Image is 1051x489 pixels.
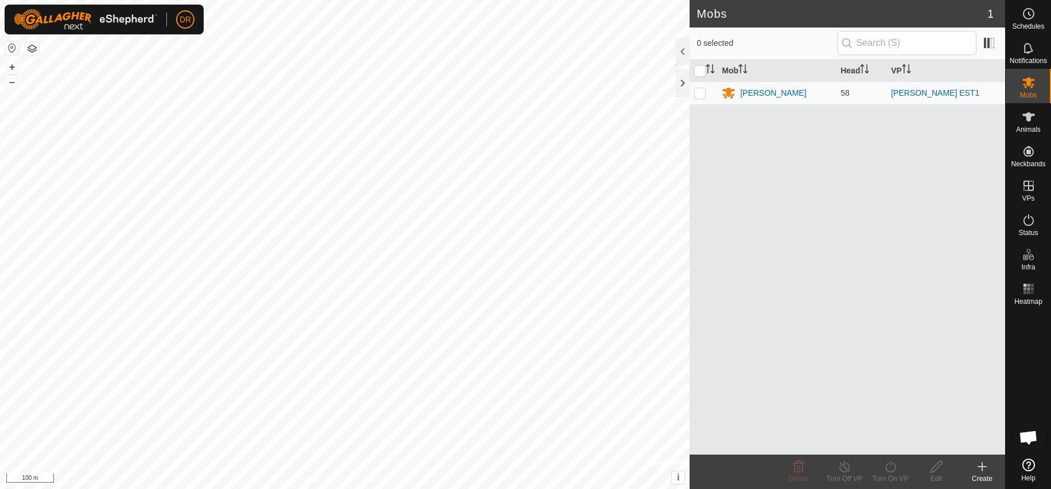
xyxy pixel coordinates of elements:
a: Help [1006,454,1051,486]
span: Delete [789,475,809,483]
span: Animals [1016,126,1041,133]
span: Heatmap [1014,298,1042,305]
button: – [5,75,19,89]
span: 0 selected [696,37,837,49]
img: Gallagher Logo [14,9,157,30]
th: VP [886,60,1005,82]
button: Map Layers [25,42,39,56]
span: Neckbands [1011,161,1045,167]
div: Create [959,474,1005,484]
span: Mobs [1020,92,1037,99]
a: [PERSON_NAME] EST1 [891,88,979,97]
span: 1 [987,5,994,22]
a: Privacy Policy [299,474,342,484]
div: Open chat [1011,420,1046,455]
button: Reset Map [5,41,19,55]
span: Infra [1021,264,1035,271]
span: Notifications [1010,57,1047,64]
span: VPs [1022,195,1034,202]
button: i [672,471,684,484]
a: Contact Us [356,474,390,484]
div: [PERSON_NAME] [740,87,806,99]
span: Help [1021,475,1036,482]
span: Schedules [1012,23,1044,30]
th: Mob [717,60,836,82]
input: Search (S) [838,31,976,55]
th: Head [836,60,886,82]
h2: Mobs [696,7,987,21]
span: DR [180,14,191,26]
div: Turn On VP [867,474,913,484]
div: Turn Off VP [822,474,867,484]
span: i [677,472,679,482]
button: + [5,60,19,74]
span: Status [1018,229,1038,236]
div: Edit [913,474,959,484]
span: 58 [840,88,850,97]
